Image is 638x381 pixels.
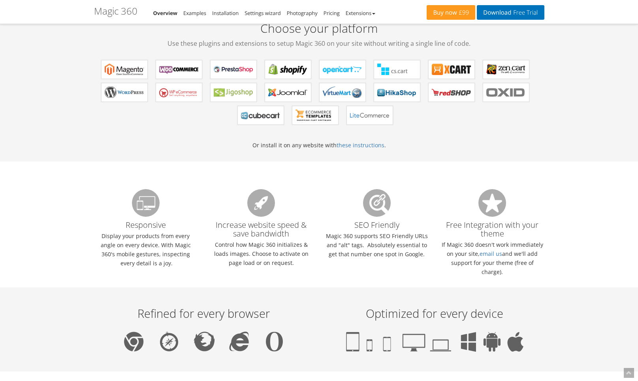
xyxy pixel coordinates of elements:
a: Settings wizard [245,9,281,17]
div: Display your products from every angle on every device. With Magic 360's mobile gestures, inspect... [88,185,204,268]
span: Free Trial [511,9,538,16]
a: Magic 360 for CS-Cart [374,60,420,79]
b: Magic 360 for LiteCommerce [350,109,390,121]
a: Magic 360 for LiteCommerce [346,106,393,125]
span: Use these plugins and extensions to setup Magic 360 on your site without writing a single line of... [94,39,544,48]
a: Magic 360 for WordPress [101,83,148,102]
span: £99 [457,9,469,16]
a: Installation [212,9,239,17]
a: Examples [183,9,206,17]
a: Magic 360 for WooCommerce [156,60,202,79]
a: Pricing [324,9,340,17]
h1: Magic 360 [94,6,137,16]
b: Magic 360 for HikaShop [377,86,417,98]
a: Buy now£99 [427,5,475,20]
p: Optimized for every device [327,307,542,320]
b: Magic 360 for Magento [105,64,144,75]
a: these instructions [337,141,384,149]
b: Magic 360 for Shopify [268,64,308,75]
div: Control how Magic 360 initializes & loads images. Choose to activate on page load or on request. [203,185,319,268]
b: Magic 360 for WP e-Commerce [159,86,199,98]
b: Magic 360 for ecommerce Templates [295,109,335,121]
a: DownloadFree Trial [477,5,544,20]
a: Overview [153,9,178,17]
a: Magic 360 for HikaShop [374,83,420,102]
a: Magic 360 for Magento [101,60,148,79]
b: Magic 360 for CubeCart [241,109,280,121]
div: Magic 360 supports SEO Friendly URLs and "alt" tags. Absolutely essential to get that number one ... [319,185,435,268]
a: Magic 360 for Jigoshop [210,83,257,102]
h3: Increase website speed & save bandwidth [209,189,313,238]
a: Magic 360 for OpenCart [319,60,366,79]
a: email us [480,250,502,257]
h3: SEO Friendly [325,189,429,229]
b: Magic 360 for WordPress [105,86,144,98]
h2: Choose your platform [94,22,544,48]
a: Magic 360 for redSHOP [428,83,475,102]
a: Magic 360 for VirtueMart [319,83,366,102]
b: Magic 360 for PrestaShop [214,64,253,75]
b: Magic 360 for Zen Cart [486,64,526,75]
h3: Free Integration with your theme [440,189,544,238]
a: Photography [287,9,318,17]
b: Magic 360 for Joomla [268,86,308,98]
b: Magic 360 for CS-Cart [377,64,417,75]
p: Refined for every browser [96,307,311,320]
a: Magic 360 for Joomla [265,83,311,102]
a: Magic 360 for ecommerce Templates [292,106,339,125]
a: Magic 360 for OXID [483,83,529,102]
img: Tablet, phone, smartphone, desktop, laptop, Windows, Android, iOS [346,332,523,352]
b: Magic 360 for VirtueMart [323,86,362,98]
a: Magic 360 for X-Cart [428,60,475,79]
b: Magic 360 for OpenCart [323,64,362,75]
a: Magic 360 for PrestaShop [210,60,257,79]
b: Magic 360 for WooCommerce [159,64,199,75]
a: Extensions [346,9,375,17]
b: Magic 360 for OXID [486,86,526,98]
a: Magic 360 for Zen Cart [483,60,529,79]
a: Magic 360 for Shopify [265,60,311,79]
b: Magic 360 for Jigoshop [214,86,253,98]
b: Magic 360 for redSHOP [432,86,471,98]
h3: Responsive [94,189,198,229]
div: If Magic 360 doesn't work immediately on your site, and we'll add support for your theme (free of... [435,185,550,268]
div: Or install it on any website with . [94,10,544,161]
b: Magic 360 for X-Cart [432,64,471,75]
a: Magic 360 for CubeCart [237,106,284,125]
a: Magic 360 for WP e-Commerce [156,83,202,102]
img: Chrome, Safari, Firefox, IE, Opera [124,332,283,351]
